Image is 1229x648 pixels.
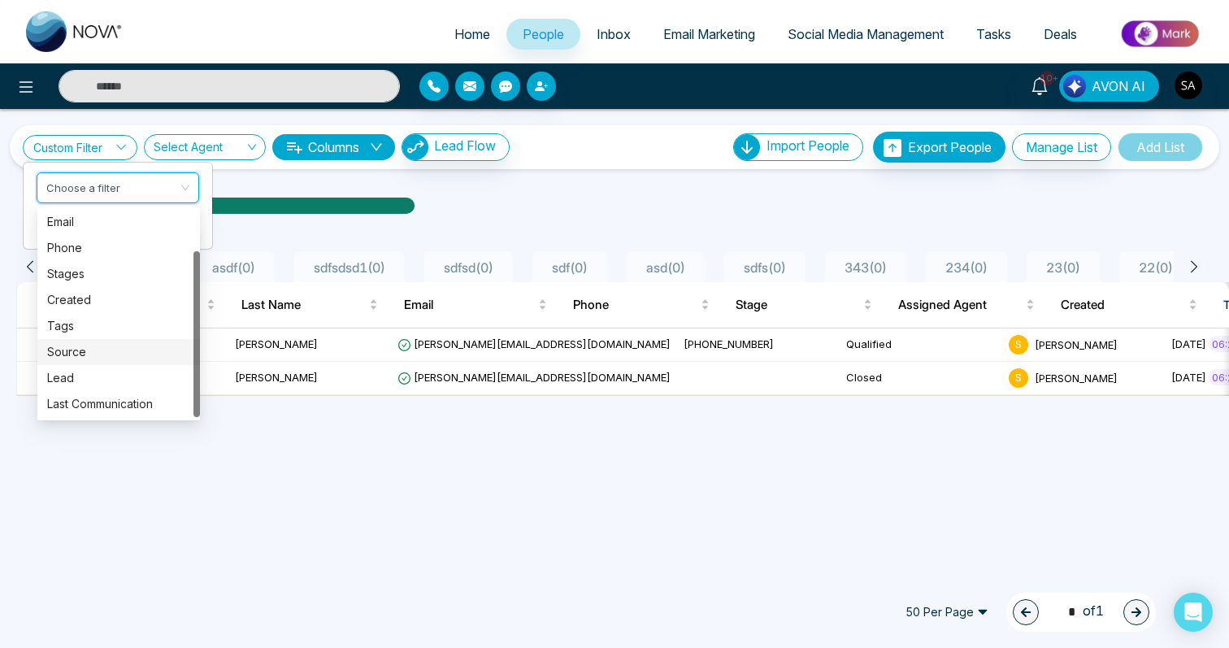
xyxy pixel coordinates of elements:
[228,282,391,328] th: Last Name
[1048,282,1210,328] th: Created
[404,295,535,315] span: Email
[976,26,1011,42] span: Tasks
[370,141,383,154] span: down
[1171,371,1206,384] span: [DATE]
[640,259,692,276] span: asd ( 0 )
[684,337,774,350] span: [PHONE_NUMBER]
[1009,335,1028,354] span: S
[1174,593,1213,632] div: Open Intercom Messenger
[1101,15,1219,52] img: Market-place.gif
[47,343,190,361] div: Source
[1132,259,1179,276] span: 22 ( 0 )
[206,259,262,276] span: asdf ( 0 )
[1063,75,1086,98] img: Lead Flow
[23,162,213,250] ul: Custom Filter
[438,19,506,50] a: Home
[1092,76,1145,96] span: AVON AI
[560,282,723,328] th: Phone
[580,19,647,50] a: Inbox
[723,282,885,328] th: Stage
[437,259,500,276] span: sdfsd ( 0 )
[939,259,994,276] span: 234 ( 0 )
[597,26,631,42] span: Inbox
[873,132,1005,163] button: Export People
[37,391,200,417] div: Last Communication
[454,26,490,42] span: Home
[908,139,992,155] span: Export People
[402,133,510,161] button: Lead Flow
[1175,72,1202,99] img: User Avatar
[1171,337,1206,350] span: [DATE]
[1059,71,1159,102] button: AVON AI
[1061,295,1185,315] span: Created
[1040,259,1087,276] span: 23 ( 0 )
[1035,337,1118,350] span: [PERSON_NAME]
[37,313,200,339] div: Tags
[47,395,190,413] div: Last Communication
[26,11,124,52] img: Nova CRM Logo
[960,19,1027,50] a: Tasks
[402,134,428,160] img: Lead Flow
[37,235,200,261] div: Phone
[1027,19,1093,50] a: Deals
[1009,368,1028,388] span: S
[1044,26,1077,42] span: Deals
[307,259,392,276] span: sdfsdsd1 ( 0 )
[434,137,496,154] span: Lead Flow
[885,282,1048,328] th: Assigned Agent
[272,134,395,160] button: Columnsdown
[391,282,560,328] th: Email
[37,287,200,313] div: Created
[37,261,200,287] div: Stages
[788,26,944,42] span: Social Media Management
[838,259,893,276] span: 343 ( 0 )
[898,295,1023,315] span: Assigned Agent
[235,371,318,384] span: [PERSON_NAME]
[47,317,190,335] div: Tags
[397,371,671,384] span: [PERSON_NAME][EMAIL_ADDRESS][DOMAIN_NAME]
[47,291,190,309] div: Created
[771,19,960,50] a: Social Media Management
[545,259,594,276] span: sdf ( 0 )
[894,599,1000,625] span: 50 Per Page
[1020,71,1059,99] a: 10+
[37,209,200,235] div: Email
[241,295,366,315] span: Last Name
[663,26,755,42] span: Email Marketing
[1058,601,1104,623] span: of 1
[47,213,190,231] div: Email
[47,265,190,283] div: Stages
[37,339,200,365] div: Source
[47,239,190,257] div: Phone
[737,259,793,276] span: sdfs ( 0 )
[523,26,564,42] span: People
[1035,371,1118,384] span: [PERSON_NAME]
[37,365,200,391] div: Lead
[395,133,510,161] a: Lead FlowLead Flow
[23,135,137,160] a: Custom Filter
[1040,71,1054,85] span: 10+
[235,337,318,350] span: [PERSON_NAME]
[766,137,849,154] span: Import People
[736,295,860,315] span: Stage
[647,19,771,50] a: Email Marketing
[24,169,212,207] li: Choose a filter
[840,362,1002,395] td: Closed
[47,369,190,387] div: Lead
[573,295,697,315] span: Phone
[1012,133,1111,161] button: Manage List
[506,19,580,50] a: People
[397,337,671,350] span: [PERSON_NAME][EMAIL_ADDRESS][DOMAIN_NAME]
[840,328,1002,362] td: Qualified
